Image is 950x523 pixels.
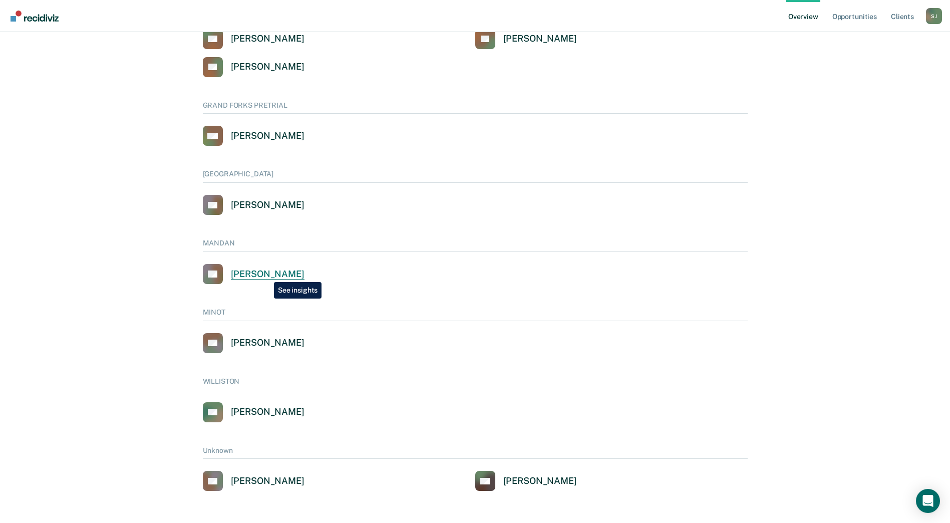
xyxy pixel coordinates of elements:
div: [PERSON_NAME] [231,269,304,280]
img: Recidiviz [11,11,59,22]
a: [PERSON_NAME] [203,57,304,77]
a: [PERSON_NAME] [203,29,304,49]
div: Open Intercom Messenger [916,489,940,513]
div: [PERSON_NAME] [231,33,304,45]
a: [PERSON_NAME] [475,471,577,491]
a: [PERSON_NAME] [203,471,304,491]
div: [PERSON_NAME] [503,475,577,487]
a: [PERSON_NAME] [203,126,304,146]
div: [PERSON_NAME] [231,199,304,211]
div: [PERSON_NAME] [231,475,304,487]
div: [PERSON_NAME] [231,61,304,73]
div: [PERSON_NAME] [231,406,304,418]
a: [PERSON_NAME] [203,195,304,215]
a: [PERSON_NAME] [203,264,304,284]
div: S J [926,8,942,24]
a: [PERSON_NAME] [475,29,577,49]
div: [PERSON_NAME] [231,337,304,349]
div: Unknown [203,446,748,459]
a: [PERSON_NAME] [203,402,304,422]
div: [PERSON_NAME] [231,130,304,142]
div: WILLISTON [203,377,748,390]
div: MANDAN [203,239,748,252]
div: [GEOGRAPHIC_DATA] [203,170,748,183]
div: [PERSON_NAME] [503,33,577,45]
button: Profile dropdown button [926,8,942,24]
div: GRAND FORKS PRETRIAL [203,101,748,114]
a: [PERSON_NAME] [203,333,304,353]
div: MINOT [203,308,748,321]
